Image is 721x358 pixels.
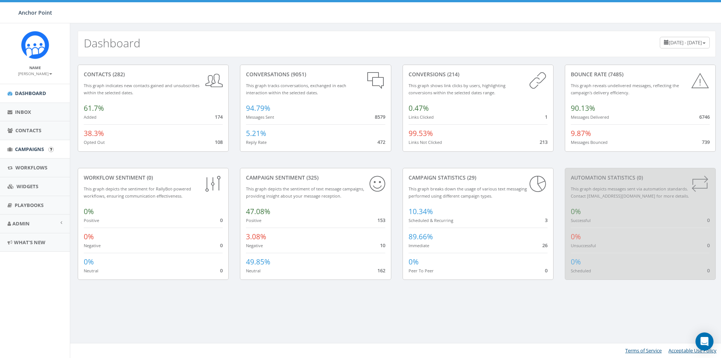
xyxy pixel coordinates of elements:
[15,90,46,97] span: Dashboard
[707,267,710,274] span: 0
[377,267,385,274] span: 162
[409,257,419,267] span: 0%
[290,71,306,78] span: (9051)
[246,83,346,95] small: This graph tracks conversations, exchanged in each interaction within the selected dates.
[18,71,52,76] small: [PERSON_NAME]
[625,347,662,354] a: Terms of Service
[409,268,434,273] small: Peer To Peer
[571,174,710,181] div: Automation Statistics
[29,65,41,70] small: Name
[84,243,101,248] small: Negative
[48,147,54,152] input: Submit
[15,202,44,208] span: Playbooks
[246,268,261,273] small: Neutral
[246,139,267,145] small: Reply Rate
[409,71,548,78] div: conversions
[305,174,318,181] span: (325)
[15,127,41,134] span: Contacts
[14,239,45,246] span: What's New
[540,139,548,145] span: 213
[215,113,223,120] span: 174
[409,139,442,145] small: Links Not Clicked
[409,243,429,248] small: Immediate
[220,267,223,274] span: 0
[571,71,710,78] div: Bounce Rate
[409,83,505,95] small: This graph shows link clicks by users, highlighting conversions within the selected dates range.
[571,218,591,223] small: Successful
[246,186,364,199] small: This graph depicts the sentiment of text message campaigns, providing insight about your message ...
[15,146,44,153] span: Campaigns
[409,103,429,113] span: 0.47%
[409,186,527,199] small: This graph breaks down the usage of various text messaging performed using different campaign types.
[84,268,98,273] small: Neutral
[145,174,153,181] span: (0)
[707,217,710,224] span: 0
[246,218,261,223] small: Positive
[607,71,623,78] span: (7485)
[545,267,548,274] span: 0
[375,113,385,120] span: 8579
[84,103,104,113] span: 61.7%
[18,9,52,16] span: Anchor Point
[84,71,223,78] div: contacts
[380,242,385,249] span: 10
[111,71,125,78] span: (282)
[545,217,548,224] span: 3
[246,103,270,113] span: 94.79%
[571,186,689,199] small: This graph depicts messages sent via automation standards. Contact [EMAIL_ADDRESS][DOMAIN_NAME] f...
[246,243,263,248] small: Negative
[84,139,105,145] small: Opted Out
[84,128,104,138] span: 38.3%
[571,232,581,242] span: 0%
[377,139,385,145] span: 472
[409,232,433,242] span: 89.66%
[17,183,38,190] span: Widgets
[695,332,713,350] div: Open Intercom Messenger
[542,242,548,249] span: 26
[21,31,49,59] img: Rally_platform_Icon_1.png
[699,113,710,120] span: 6746
[84,186,191,199] small: This graph depicts the sentiment for RallyBot-powered workflows, ensuring communication effective...
[246,114,274,120] small: Messages Sent
[84,232,94,242] span: 0%
[84,114,97,120] small: Added
[18,70,52,77] a: [PERSON_NAME]
[571,139,608,145] small: Messages Bounced
[15,164,47,171] span: Workflows
[246,174,385,181] div: Campaign Sentiment
[707,242,710,249] span: 0
[635,174,643,181] span: (0)
[409,114,434,120] small: Links Clicked
[215,139,223,145] span: 108
[668,347,716,354] a: Acceptable Use Policy
[545,113,548,120] span: 1
[571,128,591,138] span: 9.87%
[246,207,270,216] span: 47.08%
[246,128,266,138] span: 5.21%
[466,174,476,181] span: (29)
[571,268,591,273] small: Scheduled
[571,257,581,267] span: 0%
[409,174,548,181] div: Campaign Statistics
[246,232,266,242] span: 3.08%
[220,217,223,224] span: 0
[84,174,223,181] div: Workflow Sentiment
[571,83,679,95] small: This graph reveals undelivered messages, reflecting the campaign's delivery efficiency.
[84,218,99,223] small: Positive
[220,242,223,249] span: 0
[246,257,270,267] span: 49.85%
[377,217,385,224] span: 153
[84,257,94,267] span: 0%
[84,83,199,95] small: This graph indicates new contacts gained and unsubscribes within the selected dates.
[571,103,595,113] span: 90.13%
[409,207,433,216] span: 10.34%
[15,109,31,115] span: Inbox
[669,39,702,46] span: [DATE] - [DATE]
[702,139,710,145] span: 739
[409,218,453,223] small: Scheduled & Recurring
[409,128,433,138] span: 99.53%
[571,114,609,120] small: Messages Delivered
[246,71,385,78] div: conversations
[84,207,94,216] span: 0%
[571,207,581,216] span: 0%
